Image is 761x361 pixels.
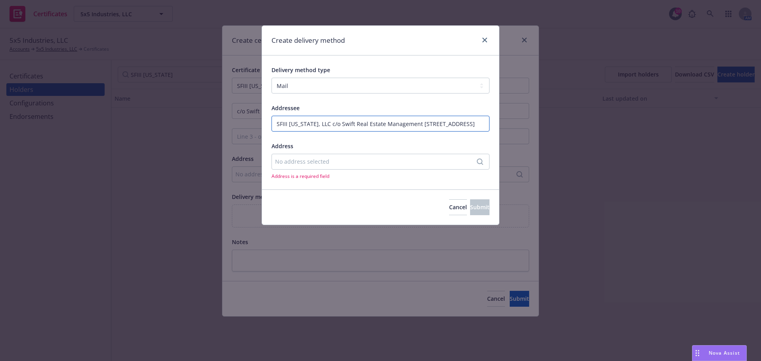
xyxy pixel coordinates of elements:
span: Address [272,142,293,150]
button: Submit [470,199,489,215]
div: Drag to move [692,346,702,361]
button: No address selected [272,154,489,170]
span: Address is a required field [272,173,489,180]
button: Cancel [449,199,467,215]
a: close [480,35,489,45]
span: Delivery method type [272,66,330,74]
span: Addressee [272,104,300,112]
span: Nova Assist [709,350,740,356]
button: Nova Assist [692,345,747,361]
input: Addressee [272,116,489,132]
div: No address selected [275,157,478,166]
svg: Search [477,159,483,165]
h1: Create delivery method [272,35,345,46]
span: Submit [470,203,489,211]
span: Cancel [449,203,467,211]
